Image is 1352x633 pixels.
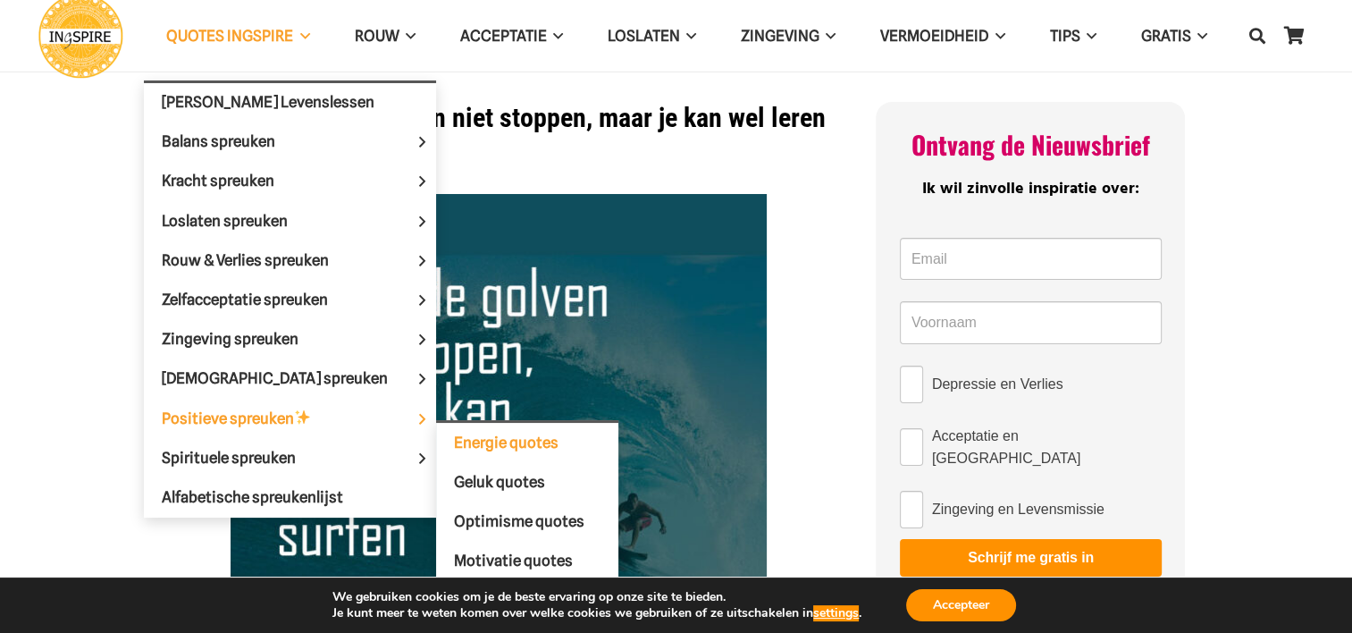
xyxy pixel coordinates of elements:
[1079,13,1096,58] span: TIPS Menu
[932,498,1104,520] span: Zingeving en Levensmissie
[144,13,332,59] a: QUOTES INGSPIREQUOTES INGSPIRE Menu
[1027,13,1118,59] a: TIPSTIPS Menu
[144,438,436,477] a: Spirituele spreukenSpirituele spreuken Menu
[1141,27,1191,45] span: GRATIS
[932,425,1162,469] span: Acceptatie en [GEOGRAPHIC_DATA]
[608,27,680,45] span: Loslaten
[144,359,436,399] a: [DEMOGRAPHIC_DATA] spreukenMooiste spreuken Menu
[585,13,718,59] a: LoslatenLoslaten Menu
[900,301,1162,344] input: Voornaam
[167,102,831,166] h1: Wijsheid Je kan de golven niet stoppen, maar je kan wel leren surfen ingspire
[162,172,305,190] span: Kracht spreuken
[900,539,1162,577] button: Schrijf me gratis in
[680,13,696,58] span: Loslaten Menu
[144,122,436,162] a: Balans spreukenBalans spreuken Menu
[295,409,310,425] img: ✨
[407,201,436,240] span: Loslaten spreuken Menu
[900,428,923,466] input: Acceptatie en [GEOGRAPHIC_DATA]
[162,212,318,230] span: Loslaten spreuken
[407,122,436,161] span: Balans spreuken Menu
[900,366,923,403] input: Depressie en Verlies
[144,241,436,280] a: Rouw & Verlies spreukenRouw & Verlies spreuken Menu
[932,373,1063,395] span: Depressie en Verlies
[911,126,1150,163] span: Ontvang de Nieuwsbrief
[144,162,436,201] a: Kracht spreukenKracht spreuken Menu
[162,488,343,506] span: Alfabetische spreukenlijst
[144,83,436,122] a: [PERSON_NAME] Levenslessen
[454,512,584,530] span: Optimisme quotes
[332,13,437,59] a: ROUWROUW Menu
[436,462,618,502] a: Geluk quotes
[436,502,618,541] a: Optimisme quotes
[144,320,436,359] a: Zingeving spreukenZingeving spreuken Menu
[454,473,545,491] span: Geluk quotes
[813,605,859,621] button: settings
[819,13,836,58] span: Zingeving Menu
[436,542,618,581] a: Motivatie quotes
[1239,13,1275,58] a: Zoeken
[354,27,399,45] span: ROUW
[718,13,858,59] a: ZingevingZingeving Menu
[906,589,1016,621] button: Accepteer
[1191,13,1207,58] span: GRATIS Menu
[162,449,326,467] span: Spirituele spreuken
[407,359,436,398] span: Mooiste spreuken Menu
[454,434,558,452] span: Energie quotes
[454,552,573,570] span: Motivatie quotes
[407,438,436,477] span: Spirituele spreuken Menu
[407,280,436,318] span: Zelfacceptatie spreuken Menu
[144,477,436,517] a: Alfabetische spreukenlijst
[460,27,547,45] span: Acceptatie
[162,132,306,150] span: Balans spreuken
[407,320,436,359] span: Zingeving spreuken Menu
[547,13,563,58] span: Acceptatie Menu
[988,13,1004,58] span: VERMOEIDHEID Menu
[293,13,309,58] span: QUOTES INGSPIRE Menu
[332,605,861,621] p: Je kunt meer te weten komen over welke cookies we gebruiken of ze uitschakelen in .
[162,251,359,269] span: Rouw & Verlies spreuken
[407,162,436,200] span: Kracht spreuken Menu
[162,291,358,308] span: Zelfacceptatie spreuken
[144,399,436,438] a: Positieve spreuken✨Positieve spreuken ✨ Menu
[922,176,1139,202] span: Ik wil zinvolle inspiratie over:
[438,13,585,59] a: AcceptatieAcceptatie Menu
[900,491,923,528] input: Zingeving en Levensmissie
[399,13,415,58] span: ROUW Menu
[162,330,329,348] span: Zingeving spreuken
[1119,13,1230,59] a: GRATISGRATIS Menu
[162,409,341,427] span: Positieve spreuken
[741,27,819,45] span: Zingeving
[407,399,436,437] span: Positieve spreuken ✨ Menu
[162,369,418,387] span: [DEMOGRAPHIC_DATA] spreuken
[162,93,374,111] span: [PERSON_NAME] Levenslessen
[900,238,1162,281] input: Email
[436,423,618,462] a: Energie quotes
[1049,27,1079,45] span: TIPS
[144,280,436,319] a: Zelfacceptatie spreukenZelfacceptatie spreuken Menu
[407,241,436,279] span: Rouw & Verlies spreuken Menu
[858,13,1027,59] a: VERMOEIDHEIDVERMOEIDHEID Menu
[144,201,436,241] a: Loslaten spreukenLoslaten spreuken Menu
[332,589,861,605] p: We gebruiken cookies om je de beste ervaring op onze site te bieden.
[166,27,293,45] span: QUOTES INGSPIRE
[880,27,988,45] span: VERMOEIDHEID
